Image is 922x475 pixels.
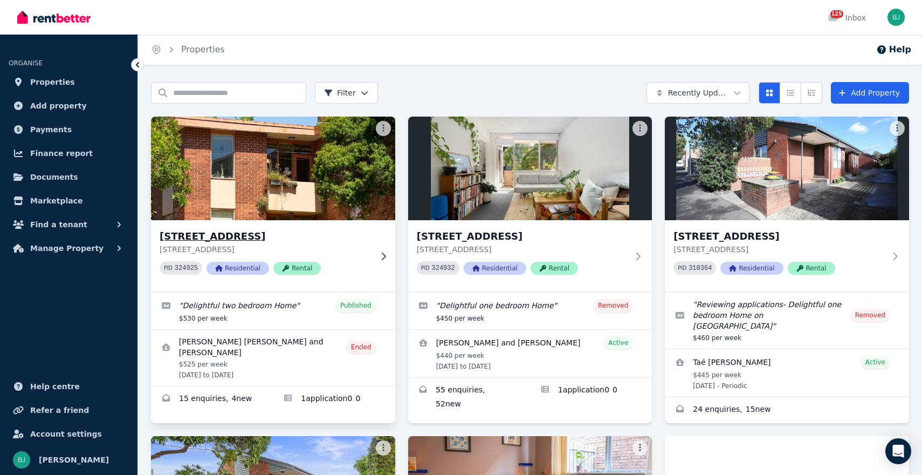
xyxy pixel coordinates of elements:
[632,121,648,136] button: More options
[273,386,395,412] a: Applications for 5/282 Langridge Street, Abbotsford
[759,82,822,104] div: View options
[151,386,273,412] a: Enquiries for 5/282 Langridge Street, Abbotsford
[831,82,909,104] a: Add Property
[665,117,909,292] a: unit 5/1 Larnoo Avenue, Brunswick West[STREET_ADDRESS][STREET_ADDRESS]PID 310364ResidentialRental
[324,87,356,98] span: Filter
[30,194,82,207] span: Marketplace
[9,166,129,188] a: Documents
[673,229,885,244] h3: [STREET_ADDRESS]
[464,262,526,275] span: Residential
[417,244,629,255] p: [STREET_ADDRESS]
[207,262,269,275] span: Residential
[9,399,129,421] a: Refer a friend
[885,438,911,464] div: Open Intercom Messenger
[30,99,87,112] span: Add property
[408,117,652,292] a: 4/282 Langridge Street, Abbotsford[STREET_ADDRESS][STREET_ADDRESS]PID 324932ResidentialRental
[30,404,89,417] span: Refer a friend
[780,82,801,104] button: Compact list view
[151,117,395,292] a: 5/282 Langridge Street, Abbotsford[STREET_ADDRESS][STREET_ADDRESS]PID 324925ResidentialRental
[9,95,129,117] a: Add property
[181,44,225,55] a: Properties
[665,349,909,397] a: View details for Taé Jean Julien
[160,244,371,255] p: [STREET_ADDRESS]
[315,82,378,104] button: Filter
[30,171,78,184] span: Documents
[408,293,652,329] a: Edit listing: Delightful one bedroom Home
[890,121,905,136] button: More options
[9,119,129,140] a: Payments
[145,114,401,223] img: 5/282 Langridge Street, Abbotsford
[417,229,629,244] h3: [STREET_ADDRESS]
[9,376,129,397] a: Help centre
[678,265,686,271] small: PID
[887,9,905,26] img: Bom Jin
[9,237,129,259] button: Manage Property
[9,142,129,164] a: Finance report
[632,440,648,456] button: More options
[689,264,712,272] code: 310364
[376,440,391,456] button: More options
[13,451,30,469] img: Bom Jin
[665,293,909,349] a: Edit listing: Reviewing applications- Delightful one bedroom Home on Larnoo Ave
[828,12,866,23] div: Inbox
[30,147,93,160] span: Finance report
[408,330,652,377] a: View details for LEWELYN BRADLEY TOLLETT and Merina Penanueva
[531,262,578,275] span: Rental
[30,427,102,440] span: Account settings
[801,82,822,104] button: Expanded list view
[30,380,80,393] span: Help centre
[876,43,911,56] button: Help
[9,71,129,93] a: Properties
[788,262,835,275] span: Rental
[432,264,455,272] code: 324932
[9,190,129,212] a: Marketplace
[376,121,391,136] button: More options
[151,330,395,386] a: View details for Leala Rose Carney-Chapus and Jack McGregor-Smith
[830,10,843,18] span: 125
[30,242,104,255] span: Manage Property
[530,378,652,418] a: Applications for 4/282 Langridge Street, Abbotsford
[668,87,729,98] span: Recently Updated
[39,453,109,466] span: [PERSON_NAME]
[175,264,198,272] code: 324925
[160,229,371,244] h3: [STREET_ADDRESS]
[30,218,87,231] span: Find a tenant
[665,117,909,220] img: unit 5/1 Larnoo Avenue, Brunswick West
[9,214,129,235] button: Find a tenant
[759,82,780,104] button: Card view
[408,378,530,418] a: Enquiries for 4/282 Langridge Street, Abbotsford
[9,423,129,445] a: Account settings
[138,35,238,65] nav: Breadcrumb
[30,76,75,89] span: Properties
[273,262,321,275] span: Rental
[17,9,91,25] img: RentBetter
[646,82,750,104] button: Recently Updated
[720,262,783,275] span: Residential
[9,59,43,67] span: ORGANISE
[30,123,72,136] span: Payments
[421,265,430,271] small: PID
[665,397,909,423] a: Enquiries for unit 5/1 Larnoo Avenue, Brunswick West
[408,117,652,220] img: 4/282 Langridge Street, Abbotsford
[673,244,885,255] p: [STREET_ADDRESS]
[151,293,395,329] a: Edit listing: Delightful two bedroom Home
[164,265,173,271] small: PID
